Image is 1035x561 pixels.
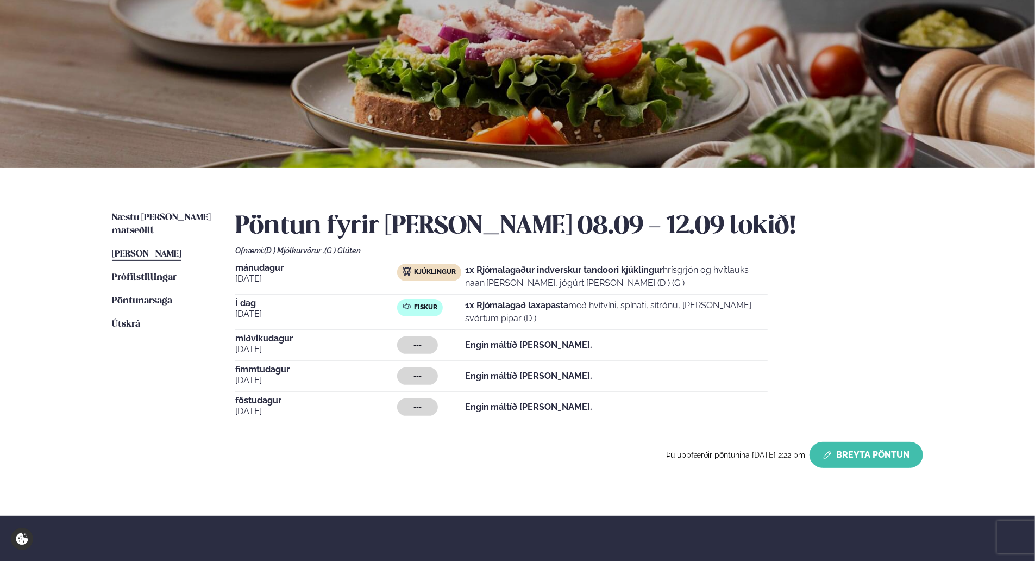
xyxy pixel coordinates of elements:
span: Útskrá [112,320,140,329]
p: með hvítvíni, spínati, sítrónu, [PERSON_NAME] svörtum pipar (D ) [465,299,768,325]
span: Næstu [PERSON_NAME] matseðill [112,213,211,235]
span: --- [413,372,422,381]
span: miðvikudagur [235,334,397,343]
a: Næstu [PERSON_NAME] matseðill [112,211,214,238]
span: mánudagur [235,264,397,272]
span: [DATE] [235,343,397,356]
span: Í dag [235,299,397,308]
strong: 1x Rjómalagað laxapasta [465,300,569,310]
span: [DATE] [235,374,397,387]
div: Ofnæmi: [235,246,923,255]
img: fish.svg [403,302,411,311]
span: Kjúklingur [414,268,456,277]
strong: Engin máltíð [PERSON_NAME]. [465,340,593,350]
span: Prófílstillingar [112,273,177,282]
span: föstudagur [235,396,397,405]
img: chicken.svg [403,267,411,276]
span: [DATE] [235,272,397,285]
a: Útskrá [112,318,140,331]
h2: Pöntun fyrir [PERSON_NAME] 08.09 - 12.09 lokið! [235,211,923,242]
button: Breyta Pöntun [810,442,923,468]
a: Prófílstillingar [112,271,177,284]
span: Pöntunarsaga [112,296,172,306]
span: (G ) Glúten [324,246,361,255]
span: (D ) Mjólkurvörur , [264,246,324,255]
p: hrísgrjón og hvítlauks naan [PERSON_NAME], jógúrt [PERSON_NAME] (D ) (G ) [465,264,768,290]
strong: Engin máltíð [PERSON_NAME]. [465,402,593,412]
span: [DATE] [235,405,397,418]
span: --- [413,403,422,412]
span: [PERSON_NAME] [112,250,181,259]
span: Þú uppfærðir pöntunina [DATE] 2:22 pm [666,451,805,459]
span: [DATE] [235,308,397,321]
span: Fiskur [414,303,437,312]
a: [PERSON_NAME] [112,248,181,261]
span: fimmtudagur [235,365,397,374]
a: Cookie settings [11,528,33,550]
strong: Engin máltíð [PERSON_NAME]. [465,371,593,381]
span: --- [413,341,422,350]
strong: 1x Rjómalagaður indverskur tandoori kjúklingur [465,265,663,275]
a: Pöntunarsaga [112,295,172,308]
